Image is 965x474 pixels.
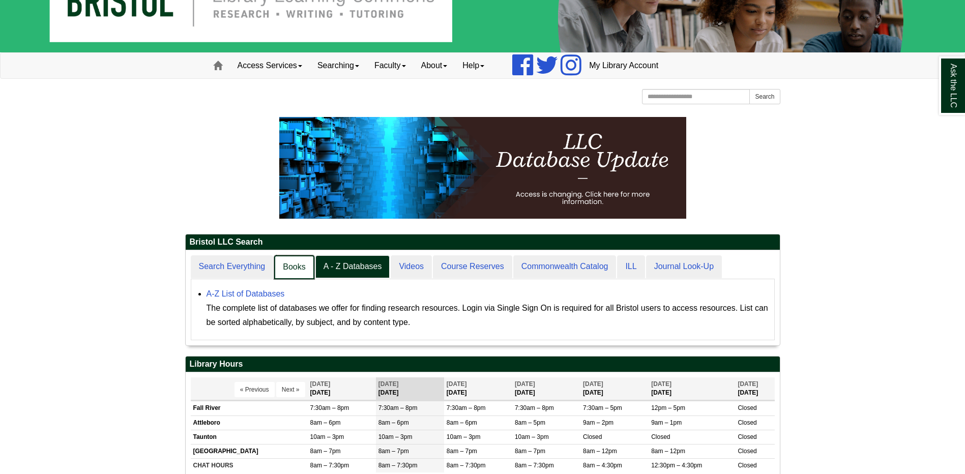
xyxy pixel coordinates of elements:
[191,458,308,472] td: CHAT HOURS
[310,53,367,78] a: Searching
[617,255,645,278] a: ILL
[515,419,545,426] span: 8am – 5pm
[310,380,331,388] span: [DATE]
[583,462,622,469] span: 8am – 4:30pm
[447,448,477,455] span: 8am – 7pm
[191,255,274,278] a: Search Everything
[310,419,341,426] span: 8am – 6pm
[391,255,432,278] a: Videos
[735,377,774,400] th: [DATE]
[738,404,756,411] span: Closed
[279,117,686,219] img: HTML tutorial
[738,380,758,388] span: [DATE]
[310,433,344,440] span: 10am – 3pm
[515,380,535,388] span: [DATE]
[186,357,780,372] h2: Library Hours
[378,462,418,469] span: 8am – 7:30pm
[447,419,477,426] span: 8am – 6pm
[651,380,671,388] span: [DATE]
[447,462,486,469] span: 8am – 7:30pm
[651,419,682,426] span: 9am – 1pm
[651,404,685,411] span: 12pm – 5pm
[583,433,602,440] span: Closed
[315,255,390,278] a: A - Z Databases
[447,404,486,411] span: 7:30am – 8pm
[308,377,376,400] th: [DATE]
[651,433,670,440] span: Closed
[583,380,603,388] span: [DATE]
[583,419,613,426] span: 9am – 2pm
[651,448,685,455] span: 8am – 12pm
[310,404,349,411] span: 7:30am – 8pm
[738,433,756,440] span: Closed
[651,462,702,469] span: 12:30pm – 4:30pm
[447,380,467,388] span: [DATE]
[191,401,308,416] td: Fall River
[207,301,769,330] div: The complete list of databases we offer for finding research resources. Login via Single Sign On ...
[447,433,481,440] span: 10am – 3pm
[515,448,545,455] span: 8am – 7pm
[186,234,780,250] h2: Bristol LLC Search
[583,404,622,411] span: 7:30am – 5pm
[414,53,455,78] a: About
[310,462,349,469] span: 8am – 7:30pm
[738,462,756,469] span: Closed
[738,419,756,426] span: Closed
[310,448,341,455] span: 8am – 7pm
[515,433,549,440] span: 10am – 3pm
[191,444,308,458] td: [GEOGRAPHIC_DATA]
[378,404,418,411] span: 7:30am – 8pm
[376,377,444,400] th: [DATE]
[276,382,305,397] button: Next »
[230,53,310,78] a: Access Services
[207,289,285,298] a: A-Z List of Databases
[235,382,275,397] button: « Previous
[581,53,666,78] a: My Library Account
[378,380,399,388] span: [DATE]
[583,448,617,455] span: 8am – 12pm
[191,416,308,430] td: Attleboro
[512,377,580,400] th: [DATE]
[455,53,492,78] a: Help
[649,377,735,400] th: [DATE]
[191,430,308,444] td: Taunton
[749,89,780,104] button: Search
[515,462,554,469] span: 8am – 7:30pm
[444,377,512,400] th: [DATE]
[515,404,554,411] span: 7:30am – 8pm
[513,255,617,278] a: Commonwealth Catalog
[378,448,409,455] span: 8am – 7pm
[433,255,512,278] a: Course Reserves
[378,433,413,440] span: 10am – 3pm
[646,255,722,278] a: Journal Look-Up
[580,377,649,400] th: [DATE]
[738,448,756,455] span: Closed
[378,419,409,426] span: 8am – 6pm
[274,255,314,279] a: Books
[367,53,414,78] a: Faculty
